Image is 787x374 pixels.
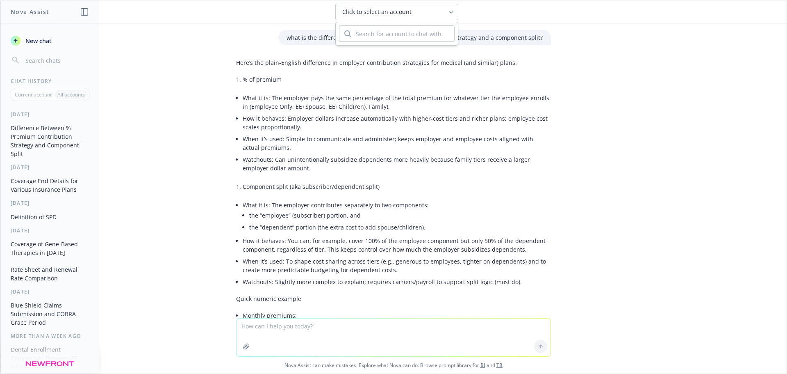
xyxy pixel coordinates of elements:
[15,91,52,98] p: Current account
[1,227,99,234] div: [DATE]
[1,111,99,118] div: [DATE]
[243,255,551,276] li: When it’s used: To shape cost sharing across tiers (e.g., generous to employees, tighter on depen...
[344,30,351,37] svg: Search
[243,235,551,255] li: How it behaves: You can, for example, cover 100% of the employee component but only 50% of the de...
[243,112,551,133] li: How it behaves: Employer dollars increase automatically with higher-cost tiers and richer plans; ...
[7,237,92,259] button: Coverage of Gene-Based Therapies in [DATE]
[1,164,99,171] div: [DATE]
[243,73,551,85] li: % of premium
[7,174,92,196] button: Coverage End Details for Various Insurance Plans
[7,263,92,285] button: Rate Sheet and Renewal Rate Comparison
[351,26,454,41] input: Search for account to chat with...
[480,362,485,369] a: BI
[7,121,92,161] button: Difference Between % Premium Contribution Strategy and Component Split
[7,210,92,224] button: Definition of SPD
[249,209,551,221] li: the “employee” (subscriber) portion, and
[287,33,543,42] p: what is the difference between a % of premium contribution strategy and a component split?
[249,221,551,233] li: the “dependent” portion (the extra cost to add spouse/children).
[236,58,551,67] p: Here’s the plain‑English difference in employer contribution strategies for medical (and similar)...
[243,310,551,357] li: Monthly premiums:
[7,298,92,329] button: Blue Shield Claims Submission and COBRA Grace Period
[335,4,458,20] button: Click to select an account
[4,357,783,374] span: Nova Assist can make mistakes. Explore what Nova can do: Browse prompt library for and
[1,333,99,340] div: More than a week ago
[24,55,89,66] input: Search chats
[1,200,99,207] div: [DATE]
[1,288,99,295] div: [DATE]
[243,133,551,154] li: When it’s used: Simple to communicate and administer; keeps employer and employee costs aligned w...
[1,78,99,85] div: Chat History
[342,8,412,16] span: Click to select an account
[57,91,85,98] p: All accounts
[243,154,551,174] li: Watchouts: Can unintentionally subsidize dependents more heavily because family tiers receive a l...
[11,7,49,16] h1: Nova Assist
[243,199,551,235] li: What it is: The employer contributes separately to two components:
[7,343,92,374] button: Dental Enrollment Comparison Between PS Admin and Navia
[243,181,551,193] li: Component split (aka subscriber/dependent split)
[24,37,52,45] span: New chat
[243,276,551,288] li: Watchouts: Slightly more complex to explain; requires carriers/payroll to support split logic (mo...
[7,33,92,48] button: New chat
[236,294,551,303] p: Quick numeric example
[496,362,503,369] a: TR
[243,92,551,112] li: What it is: The employer pays the same percentage of the total premium for whatever tier the empl...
